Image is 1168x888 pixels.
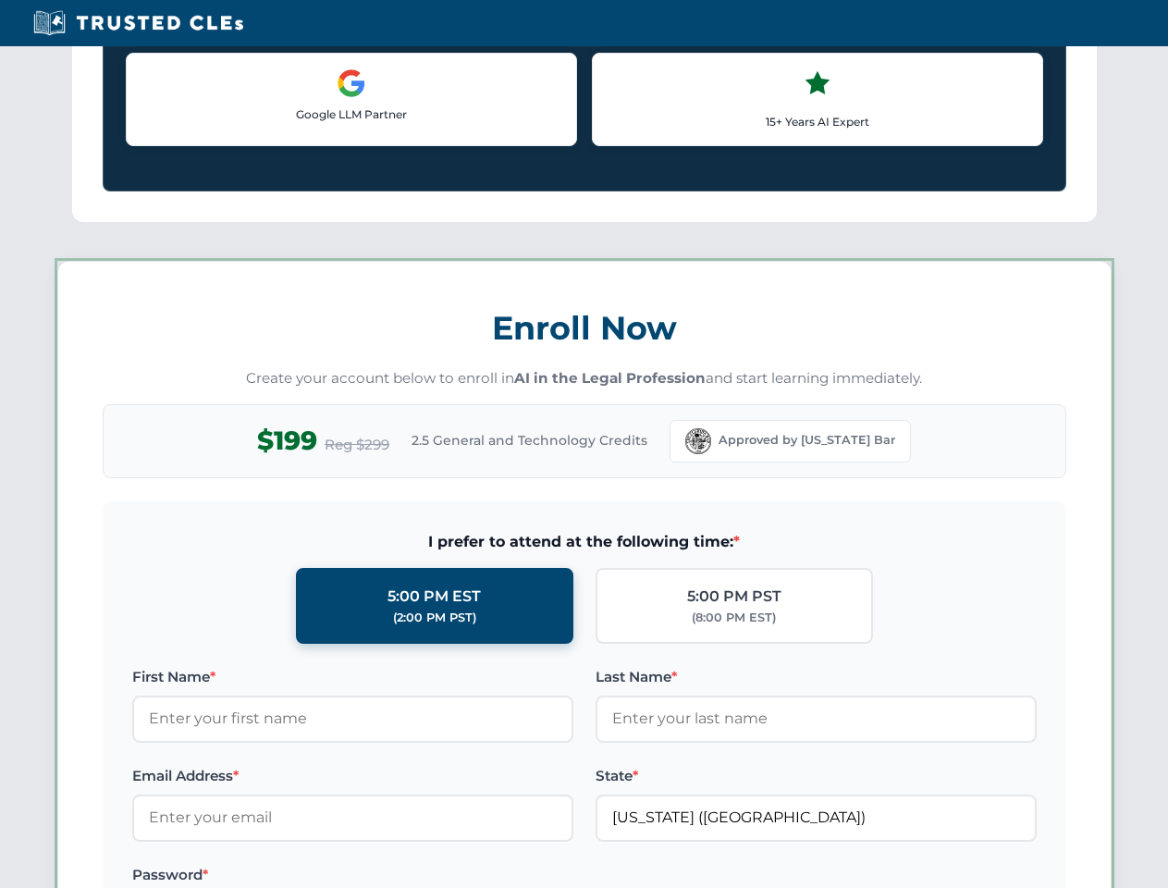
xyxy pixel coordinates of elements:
div: (2:00 PM PST) [393,609,476,627]
img: Trusted CLEs [28,9,249,37]
span: Approved by [US_STATE] Bar [719,431,895,450]
input: Florida (FL) [596,795,1037,841]
label: Password [132,864,573,886]
img: Google [337,68,366,98]
label: First Name [132,666,573,688]
input: Enter your email [132,795,573,841]
span: 2.5 General and Technology Credits [412,430,647,450]
input: Enter your first name [132,696,573,742]
img: Florida Bar [685,428,711,454]
div: (8:00 PM EST) [692,609,776,627]
span: $199 [257,420,317,462]
span: Reg $299 [325,434,389,456]
div: 5:00 PM PST [687,585,781,609]
h3: Enroll Now [103,299,1066,357]
p: Google LLM Partner [141,105,561,123]
input: Enter your last name [596,696,1037,742]
label: State [596,765,1037,787]
label: Email Address [132,765,573,787]
span: I prefer to attend at the following time: [132,530,1037,554]
div: 5:00 PM EST [387,585,481,609]
strong: AI in the Legal Profession [514,369,706,387]
label: Last Name [596,666,1037,688]
p: Create your account below to enroll in and start learning immediately. [103,368,1066,389]
p: 15+ Years AI Expert [608,113,1027,130]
